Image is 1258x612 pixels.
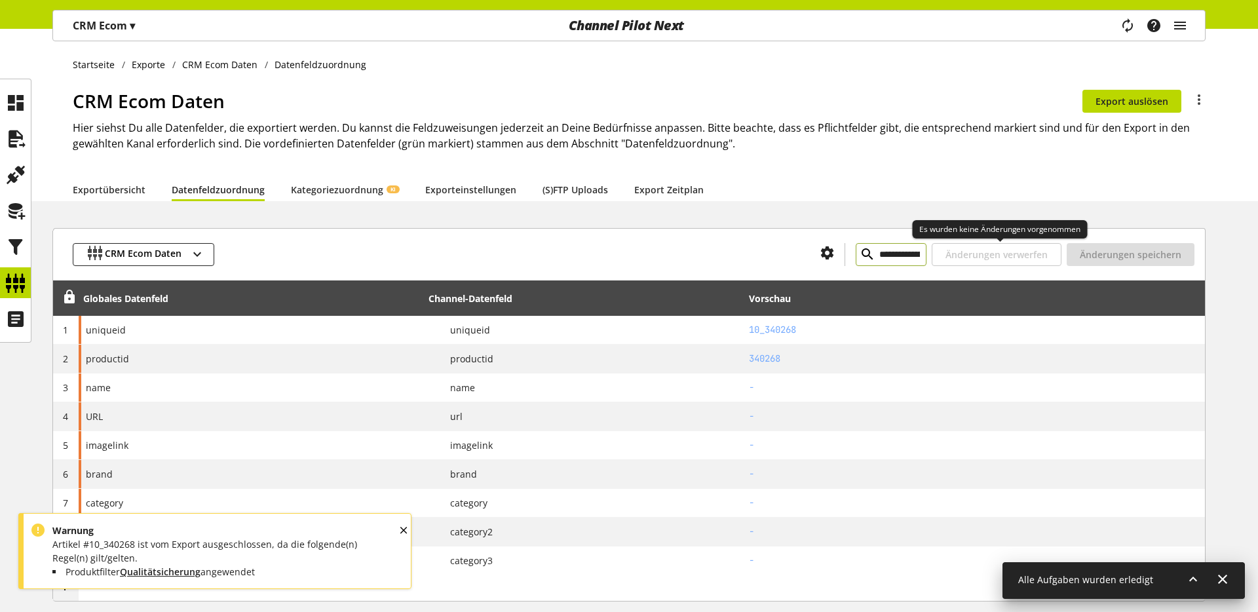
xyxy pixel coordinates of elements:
span: category [86,496,123,510]
div: Vorschau [749,292,791,305]
span: 3 [63,381,68,394]
b: Warnung [52,524,94,537]
span: KI [391,185,396,193]
h2: 340268 [749,352,1200,366]
a: Datenfeldzuordnung [172,183,265,197]
span: 2 [63,353,68,365]
h2: - [749,410,1200,423]
span: brand [440,467,477,481]
span: uniqueid [86,323,126,337]
div: Es wurden keine Änderungen vorgenommen [913,220,1088,239]
p: CRM Ecom [73,18,135,33]
div: Artikel #10_340268 ist vom Export ausgeschlossen, da die folgende(n) Regel(n) gilt/gelten. [46,524,370,579]
span: url [440,410,463,423]
h2: Hier siehst Du alle Datenfelder, die exportiert werden. Du kannst die Feldzuweisungen jederzeit a... [73,120,1206,151]
div: Entsperren, um Zeilen neu anzuordnen [58,290,76,307]
a: Exporteinstellungen [425,183,516,197]
h2: - [749,438,1200,452]
button: Änderungen speichern [1067,243,1194,266]
span: Export auslösen [1096,94,1168,108]
div: Channel-Datenfeld [429,292,512,305]
h2: 10_340268 [749,323,1200,337]
span: 7 [63,497,68,509]
span: productid [86,352,129,366]
nav: main navigation [52,10,1206,41]
h2: - [749,467,1200,481]
h1: CRM Ecom Daten [73,87,1082,115]
span: productid [440,352,493,366]
span: name [440,381,475,394]
span: CRM Ecom Daten [105,246,181,263]
span: Änderungen verwerfen [945,248,1048,261]
a: Qualitätsicherung [120,565,200,578]
span: imagelink [86,438,128,452]
span: Änderungen speichern [1080,248,1181,261]
span: 4 [63,410,68,423]
a: KategoriezuordnungKI [291,183,399,197]
span: Exporte [132,58,165,71]
a: Startseite [73,58,122,71]
a: Exporte [125,58,172,71]
span: category2 [440,525,493,539]
span: imagelink [440,438,493,452]
li: Produktfilter angewendet [52,565,370,579]
h2: - [749,381,1200,394]
span: ▾ [130,18,135,33]
h2: - [749,554,1200,567]
a: Export Zeitplan [634,183,704,197]
span: uniqueid [440,323,490,337]
a: Exportübersicht [73,183,145,197]
span: 6 [63,468,68,480]
button: Export auslösen [1082,90,1181,113]
h2: - [749,496,1200,510]
a: (S)FTP Uploads [543,183,608,197]
div: Globales Datenfeld [83,292,168,305]
span: Entsperren, um Zeilen neu anzuordnen [62,290,76,304]
span: Alle Aufgaben wurden erledigt [1018,573,1153,586]
span: brand [86,467,113,481]
span: Startseite [73,58,115,71]
button: CRM Ecom Daten [73,243,214,266]
span: category [440,496,487,510]
span: URL [86,410,103,423]
button: Änderungen verwerfen [932,243,1061,266]
span: category3 [440,554,493,567]
span: 1 [63,324,68,336]
h2: - [749,525,1200,539]
span: name [86,381,111,394]
span: 5 [63,439,68,451]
